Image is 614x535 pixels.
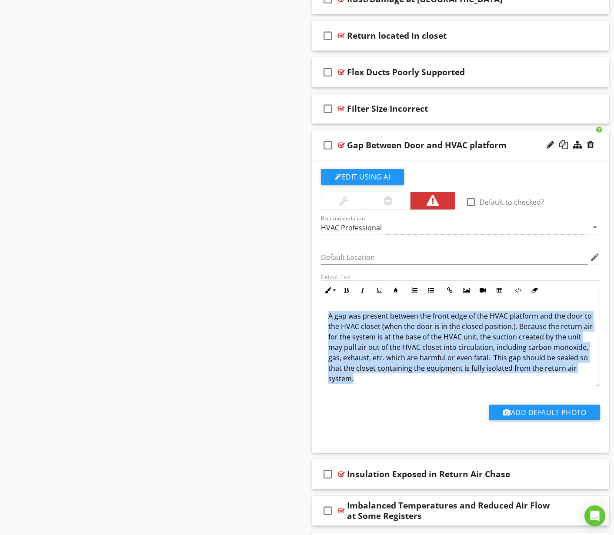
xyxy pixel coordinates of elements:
[321,500,335,521] i: check_box_outline_blank
[423,282,439,299] button: Unordered List
[480,198,544,206] label: Default to checked?
[474,282,491,299] button: Insert Video
[441,282,458,299] button: Insert Link (⌘K)
[590,222,600,233] i: arrow_drop_down
[489,405,600,420] button: Add Default Photo
[321,250,588,265] input: Default Location
[321,62,335,83] i: check_box_outline_blank
[347,500,557,521] div: Imbalanced Temperatures and Reduced Air Flow at Some Registers
[321,135,335,156] i: check_box_outline_blank
[321,98,335,119] i: check_box_outline_blank
[347,140,507,150] div: Gap Between Door and HVAC platform
[491,282,507,299] button: Insert Table
[321,224,382,232] div: HVAC Professional
[458,282,474,299] button: Insert Image (⌘P)
[321,273,600,280] div: Default Text
[338,282,354,299] button: Bold (⌘B)
[354,282,371,299] button: Italic (⌘I)
[590,252,600,263] i: edit
[584,505,605,526] div: Open Intercom Messenger
[347,67,465,77] div: Flex Ducts Poorly Supported
[347,103,428,114] div: Filter Size Incorrect
[321,25,335,46] i: check_box_outline_blank
[321,464,335,485] i: check_box_outline_blank
[347,469,510,479] div: Insulation Exposed in Return Air Chase
[347,30,447,41] div: Return located in closet
[387,282,404,299] button: Colors
[328,311,593,384] p: A gap was present between the front edge of the HVAC platform and the door to the HVAC closet (wh...
[526,282,543,299] button: Clear Formatting
[406,282,423,299] button: Ordered List
[321,282,338,299] button: Inline Style
[371,282,387,299] button: Underline (⌘U)
[321,169,404,185] button: Edit Using AI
